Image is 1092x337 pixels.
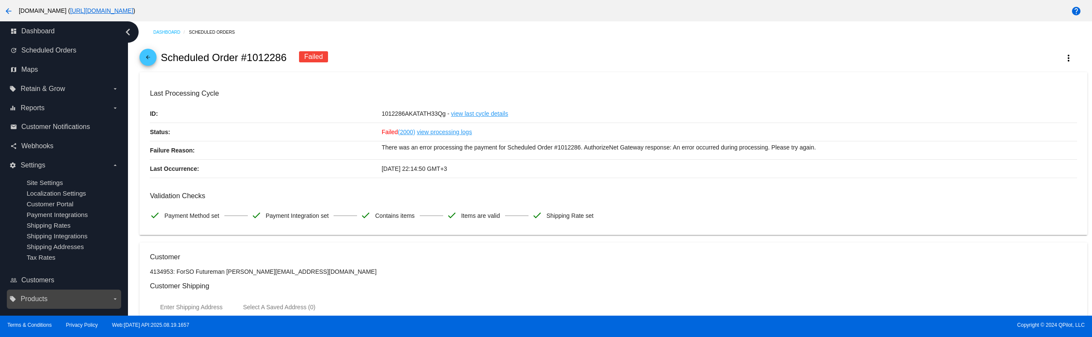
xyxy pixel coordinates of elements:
span: 1012286AKATATH33Qg - [382,110,450,117]
span: Items are valid [461,207,500,225]
span: Customers [21,276,54,284]
h3: Last Processing Cycle [150,89,1077,97]
span: Copyright © 2024 QPilot, LLC [553,322,1085,328]
h3: Validation Checks [150,192,1077,200]
span: Reports [20,104,44,112]
h3: Customer Shipping [150,282,1077,290]
i: arrow_drop_down [112,85,119,92]
mat-icon: help [1071,6,1081,16]
span: Scheduled Orders [21,47,76,54]
i: local_offer [9,85,16,92]
h3: Customer [150,253,1077,261]
a: Customer Portal [26,200,73,208]
span: Payment Integration set [266,207,329,225]
i: map [10,66,17,73]
a: email Customer Notifications [10,120,119,134]
a: Tax Rates [26,254,55,261]
p: Status: [150,123,381,141]
a: Shipping Integrations [26,232,87,240]
a: Payment Integrations [26,211,88,218]
i: share [10,143,17,149]
span: Payment Method set [164,207,219,225]
a: Terms & Conditions [7,322,52,328]
a: update Scheduled Orders [10,44,119,57]
span: Maps [21,66,38,73]
span: Dashboard [21,27,55,35]
a: Localization Settings [26,190,86,197]
p: ID: [150,105,381,123]
a: view last cycle details [451,105,508,123]
i: dashboard [10,28,17,35]
a: Web:[DATE] API:2025.08.19.1657 [112,322,189,328]
a: share Webhooks [10,139,119,153]
p: 4134953: ForSO Futureman [PERSON_NAME][EMAIL_ADDRESS][DOMAIN_NAME] [150,268,1077,275]
span: Shipping Rate set [546,207,594,225]
a: dashboard Dashboard [10,24,119,38]
p: Failure Reason: [150,141,381,159]
mat-icon: more_vert [1063,53,1074,63]
span: Products [20,295,47,303]
i: chevron_left [121,25,135,39]
h2: Scheduled Order #1012286 [161,52,287,64]
p: Last Occurrence: [150,160,381,178]
div: Failed [299,51,328,62]
a: Shipping Addresses [26,243,84,250]
a: view processing logs [417,123,472,141]
span: Customer Notifications [21,123,90,131]
i: people_outline [10,277,17,284]
a: (2000) [398,123,415,141]
a: Shipping Rates [26,222,70,229]
span: Webhooks [21,142,53,150]
i: arrow_drop_down [112,296,119,302]
div: Enter Shipping Address [160,304,222,311]
mat-icon: check [251,210,261,220]
p: There was an error processing the payment for Scheduled Order #1012286. AuthorizeNet Gateway resp... [382,141,1077,153]
span: Settings [20,161,45,169]
i: settings [9,162,16,169]
a: people_outline Customers [10,273,119,287]
mat-icon: arrow_back [143,54,153,64]
mat-icon: check [447,210,457,220]
a: Site Settings [26,179,63,186]
i: arrow_drop_down [112,162,119,169]
div: Select A Saved Address (0) [243,304,316,311]
a: Privacy Policy [66,322,98,328]
span: Retain & Grow [20,85,65,93]
i: local_offer [9,296,16,302]
a: Dashboard [153,26,189,39]
i: update [10,47,17,54]
span: Failed [382,129,415,135]
a: [URL][DOMAIN_NAME] [70,7,133,14]
mat-icon: check [360,210,371,220]
span: [DATE] 22:14:50 GMT+3 [382,165,447,172]
mat-icon: arrow_back [3,6,14,16]
i: email [10,123,17,130]
mat-icon: check [150,210,160,220]
mat-icon: check [532,210,542,220]
a: Scheduled Orders [189,26,242,39]
span: [DOMAIN_NAME] ( ) [19,7,135,14]
i: arrow_drop_down [112,105,119,111]
a: map Maps [10,63,119,76]
span: Contains items [375,207,415,225]
i: equalizer [9,105,16,111]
